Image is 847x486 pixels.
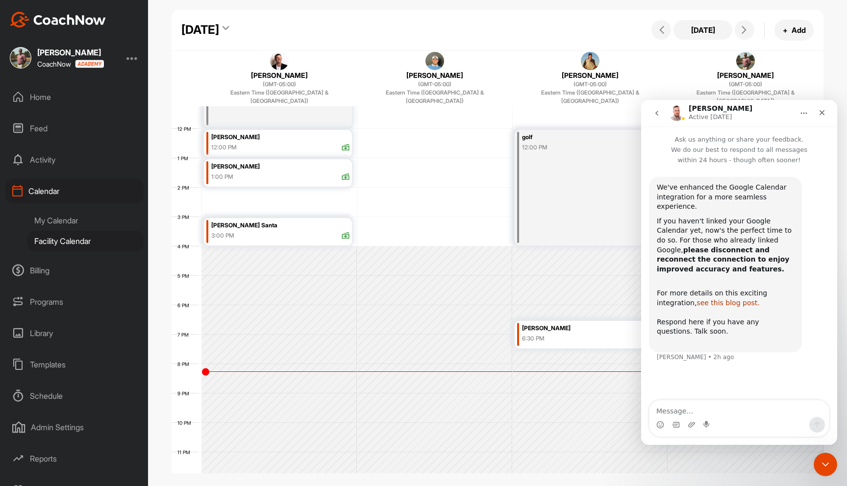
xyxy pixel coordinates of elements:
span: (GMT-05:00) [263,80,296,89]
div: Schedule [5,384,144,408]
div: 6 PM [172,302,199,308]
div: 12:00 PM [522,143,637,152]
div: Facility Calendar [27,231,144,251]
div: Activity [5,147,144,172]
div: [PERSON_NAME] [526,70,655,80]
div: 6:30 PM [522,334,545,343]
div: 1:00 PM [211,172,233,181]
div: Calendar [5,179,144,203]
div: CoachNow [37,60,104,68]
div: 4 PM [172,243,199,249]
div: 1 PM [172,155,198,161]
span: (GMT-05:00) [729,80,762,89]
img: square_67b95d90d14622879c0c59f72079d0a0.jpg [10,47,31,69]
div: Admin Settings [5,415,144,439]
div: 9 PM [172,390,199,396]
div: Templates [5,352,144,377]
div: 8 PM [172,361,199,367]
div: Billing [5,258,144,283]
div: [PERSON_NAME] [371,70,499,80]
span: Eastern Time ([GEOGRAPHIC_DATA] & [GEOGRAPHIC_DATA]) [359,89,511,105]
span: + [783,25,788,35]
div: [PERSON_NAME] [211,161,350,172]
div: [PERSON_NAME] [37,49,104,56]
span: Eastern Time ([GEOGRAPHIC_DATA] & [GEOGRAPHIC_DATA]) [670,89,822,105]
div: 3 PM [172,214,199,220]
img: CoachNow [10,12,106,27]
img: CoachNow acadmey [75,60,104,68]
img: square_e23a613f319df89c3b7d878fa55ff902.jpg [425,52,444,71]
div: Feed [5,116,144,141]
img: square_67b95d90d14622879c0c59f72079d0a0.jpg [736,52,755,71]
div: [PERSON_NAME] [522,323,661,334]
div: Library [5,321,144,345]
img: square_d878ab059a2e71ed704595ecd2975d9d.jpg [581,52,599,71]
div: Programs [5,290,144,314]
span: (GMT-05:00) [573,80,607,89]
div: 5 PM [172,273,199,279]
div: Home [5,85,144,109]
div: 11 PM [172,449,200,455]
div: 12 PM [172,126,201,132]
div: 10 PM [172,420,201,426]
div: golf [522,132,637,143]
div: [PERSON_NAME] Santa [211,220,350,231]
div: 2 PM [172,185,199,191]
div: [PERSON_NAME] [211,132,350,143]
iframe: Intercom live chat [814,453,837,476]
span: Eastern Time ([GEOGRAPHIC_DATA] & [GEOGRAPHIC_DATA]) [515,89,666,105]
div: 12:00 PM [211,143,237,152]
div: My Calendar [27,210,144,231]
div: 7 PM [172,332,199,338]
button: +Add [774,20,814,41]
button: [DATE] [673,20,732,40]
iframe: Intercom live chat [641,100,837,445]
div: 3:00 PM [211,231,234,240]
div: [PERSON_NAME] [215,70,344,80]
div: [PERSON_NAME] [681,70,810,80]
span: Eastern Time ([GEOGRAPHIC_DATA] & [GEOGRAPHIC_DATA]) [204,89,355,105]
div: [DATE] [181,21,219,39]
img: square_33d1b9b665a970990590299d55b62fd8.jpg [270,52,289,71]
div: Reports [5,446,144,471]
span: (GMT-05:00) [418,80,451,89]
